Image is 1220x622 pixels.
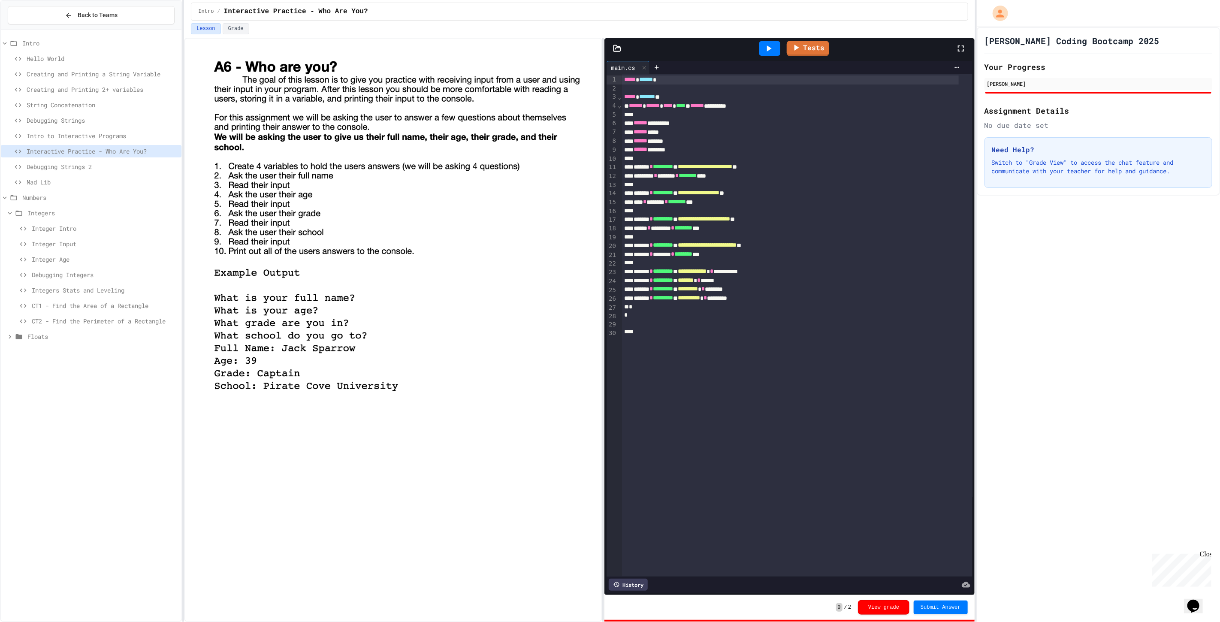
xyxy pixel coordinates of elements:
[609,579,648,591] div: History
[984,61,1212,73] h2: Your Progress
[984,3,1010,23] div: My Account
[607,61,650,74] div: main.cs
[607,304,617,312] div: 27
[191,23,220,34] button: Lesson
[1184,588,1211,613] iframe: chat widget
[27,69,178,79] span: Creating and Printing a String Variable
[617,102,622,109] span: Fold line
[607,312,617,321] div: 28
[27,100,178,109] span: String Concatenation
[32,301,178,310] span: CT1 - Find the Area of a Rectangle
[607,320,617,329] div: 29
[607,137,617,146] div: 8
[32,224,178,233] span: Integer Intro
[32,255,178,264] span: Integer Age
[3,3,59,54] div: Chat with us now!Close
[921,604,961,611] span: Submit Answer
[607,155,617,163] div: 10
[787,41,829,56] a: Tests
[607,85,617,93] div: 2
[607,242,617,251] div: 20
[858,600,909,615] button: View grade
[607,102,617,111] div: 4
[984,35,1160,47] h1: [PERSON_NAME] Coding Bootcamp 2025
[22,193,178,202] span: Numbers
[32,270,178,279] span: Debugging Integers
[1149,550,1211,587] iframe: chat widget
[607,146,617,155] div: 9
[223,23,249,34] button: Grade
[27,178,178,187] span: Mad Lib
[844,604,847,611] span: /
[836,603,843,612] span: 0
[198,8,214,15] span: Intro
[27,131,178,140] span: Intro to Interactive Programs
[217,8,220,15] span: /
[27,54,178,63] span: Hello World
[984,120,1212,130] div: No due date set
[607,111,617,119] div: 5
[27,116,178,125] span: Debugging Strings
[607,216,617,225] div: 17
[607,163,617,172] div: 11
[984,105,1212,117] h2: Assignment Details
[987,80,1210,88] div: [PERSON_NAME]
[32,239,178,248] span: Integer Input
[32,317,178,326] span: CT2 - Find the Perimeter of a Rectangle
[607,260,617,268] div: 22
[617,94,622,100] span: Fold line
[32,286,178,295] span: Integers Stats and Leveling
[78,11,118,20] span: Back to Teams
[27,162,178,171] span: Debugging Strings 2
[27,85,178,94] span: Creating and Printing 2+ variables
[607,295,617,304] div: 26
[607,233,617,242] div: 19
[992,145,1205,155] h3: Need Help?
[27,147,178,156] span: Interactive Practice - Who Are You?
[607,207,617,216] div: 16
[27,208,178,217] span: Integers
[607,172,617,181] div: 12
[607,329,617,338] div: 30
[607,75,617,85] div: 1
[27,332,178,341] span: Floats
[607,128,617,137] div: 7
[607,181,617,190] div: 13
[607,277,617,286] div: 24
[848,604,851,611] span: 2
[224,6,368,17] span: Interactive Practice - Who Are You?
[22,39,178,48] span: Intro
[607,189,617,198] div: 14
[607,63,639,72] div: main.cs
[8,6,175,24] button: Back to Teams
[607,119,617,128] div: 6
[607,251,617,260] div: 21
[992,158,1205,175] p: Switch to "Grade View" to access the chat feature and communicate with your teacher for help and ...
[607,93,617,102] div: 3
[914,601,968,614] button: Submit Answer
[607,286,617,295] div: 25
[607,198,617,207] div: 15
[607,268,617,277] div: 23
[607,224,617,233] div: 18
